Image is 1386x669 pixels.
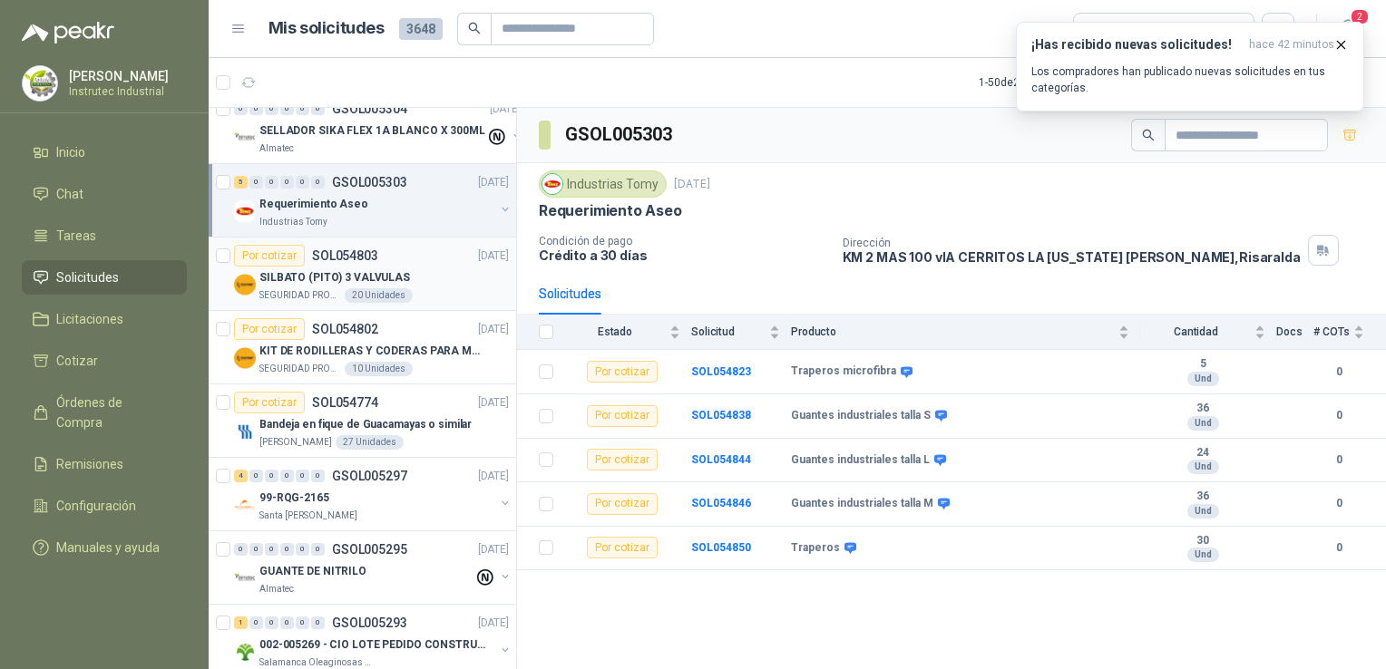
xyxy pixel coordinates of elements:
a: 4 0 0 0 0 0 GSOL005297[DATE] Company Logo99-RQG-2165Santa [PERSON_NAME] [234,465,512,523]
a: Solicitudes [22,260,187,295]
span: Producto [791,325,1115,338]
b: 0 [1313,539,1364,557]
p: GSOL005297 [332,470,407,482]
div: 1 - 50 de 2186 [979,68,1097,97]
div: 0 [296,102,309,115]
b: 0 [1313,451,1364,469]
h3: ¡Has recibido nuevas solicitudes! [1031,37,1242,53]
div: 5 [234,176,248,189]
button: 2 [1332,13,1364,45]
a: Chat [22,177,187,211]
p: Los compradores han publicado nuevas solicitudes en tus categorías. [1031,63,1349,96]
div: Por cotizar [234,392,305,413]
p: [DATE] [490,101,521,118]
img: Company Logo [234,200,256,222]
b: 30 [1140,534,1265,548]
img: Company Logo [23,66,57,101]
div: 0 [249,176,263,189]
p: [DATE] [478,321,509,338]
p: SOL054774 [312,396,378,409]
b: SOL054846 [691,497,751,509]
div: 10 Unidades [345,362,413,376]
div: 0 [265,470,278,482]
img: Company Logo [234,347,256,369]
p: GSOL005304 [332,102,407,115]
div: 1 [234,616,248,629]
div: Por cotizar [587,405,658,427]
p: SEGURIDAD PROVISER LTDA [259,288,341,303]
p: [DATE] [674,176,710,193]
img: Company Logo [234,641,256,663]
div: 0 [265,543,278,556]
p: [PERSON_NAME] [69,70,182,82]
p: Crédito a 30 días [539,247,828,263]
p: 002-005269 - CIO LOTE PEDIDO CONSTRUCCION [259,636,485,654]
div: 0 [265,102,278,115]
span: Chat [56,184,83,204]
a: 0 0 0 0 0 0 GSOL005295[DATE] Company LogoGUANTE DE NITRILOAlmatec [234,538,512,596]
span: hace 42 minutos [1249,37,1334,53]
div: Und [1187,372,1219,386]
div: 0 [280,543,294,556]
p: [DATE] [478,174,509,191]
div: 0 [296,470,309,482]
div: 0 [311,470,325,482]
p: Bandeja en fique de Guacamayas o similar [259,416,472,433]
div: 0 [280,616,294,629]
th: Estado [564,315,691,350]
a: 5 0 0 0 0 0 GSOL005303[DATE] Company LogoRequerimiento AseoIndustrias Tomy [234,171,512,229]
th: # COTs [1313,315,1386,350]
div: 0 [249,616,263,629]
div: 0 [249,102,263,115]
div: 0 [280,176,294,189]
p: GSOL005293 [332,616,407,629]
span: Licitaciones [56,309,123,329]
b: 0 [1313,364,1364,381]
p: Requerimiento Aseo [259,196,368,213]
b: Traperos microfibra [791,364,896,379]
a: Cotizar [22,344,187,378]
b: 5 [1140,357,1265,372]
div: Por cotizar [587,537,658,558]
p: Industrias Tomy [259,215,327,229]
p: GSOL005303 [332,176,407,189]
th: Solicitud [691,315,791,350]
button: ¡Has recibido nuevas solicitudes!hace 42 minutos Los compradores han publicado nuevas solicitudes... [1016,22,1364,111]
div: 27 Unidades [336,435,404,450]
div: 0 [311,176,325,189]
p: [DATE] [478,615,509,632]
p: Santa [PERSON_NAME] [259,509,357,523]
p: [DATE] [478,541,509,558]
div: Und [1187,504,1219,519]
th: Docs [1276,315,1313,350]
img: Company Logo [542,174,562,194]
span: # COTs [1313,325,1350,338]
span: Configuración [56,496,136,516]
p: GUANTE DE NITRILO [259,563,366,580]
b: SOL054850 [691,541,751,554]
p: [DATE] [478,394,509,412]
span: Órdenes de Compra [56,393,170,432]
a: Configuración [22,489,187,523]
b: Guantes industriales talla L [791,453,930,468]
img: Logo peakr [22,22,114,44]
div: 0 [280,470,294,482]
div: 0 [311,102,325,115]
p: SILBATO (PITO) 3 VALVULAS [259,269,410,286]
div: Por cotizar [234,245,305,267]
p: Requerimiento Aseo [539,201,682,220]
a: SOL054838 [691,409,751,422]
div: Und [1187,548,1219,562]
a: 0 0 0 0 0 0 GSOL005304[DATE] Company LogoSELLADOR SIKA FLEX 1A BLANCO X 300MLAlmatec [234,98,524,156]
div: 0 [234,102,248,115]
span: Estado [564,325,666,338]
div: 0 [249,470,263,482]
h1: Mis solicitudes [268,15,385,42]
a: Inicio [22,135,187,170]
div: 4 [234,470,248,482]
span: Remisiones [56,454,123,474]
a: SOL054844 [691,453,751,466]
b: 24 [1140,446,1265,461]
span: 2 [1350,8,1370,25]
